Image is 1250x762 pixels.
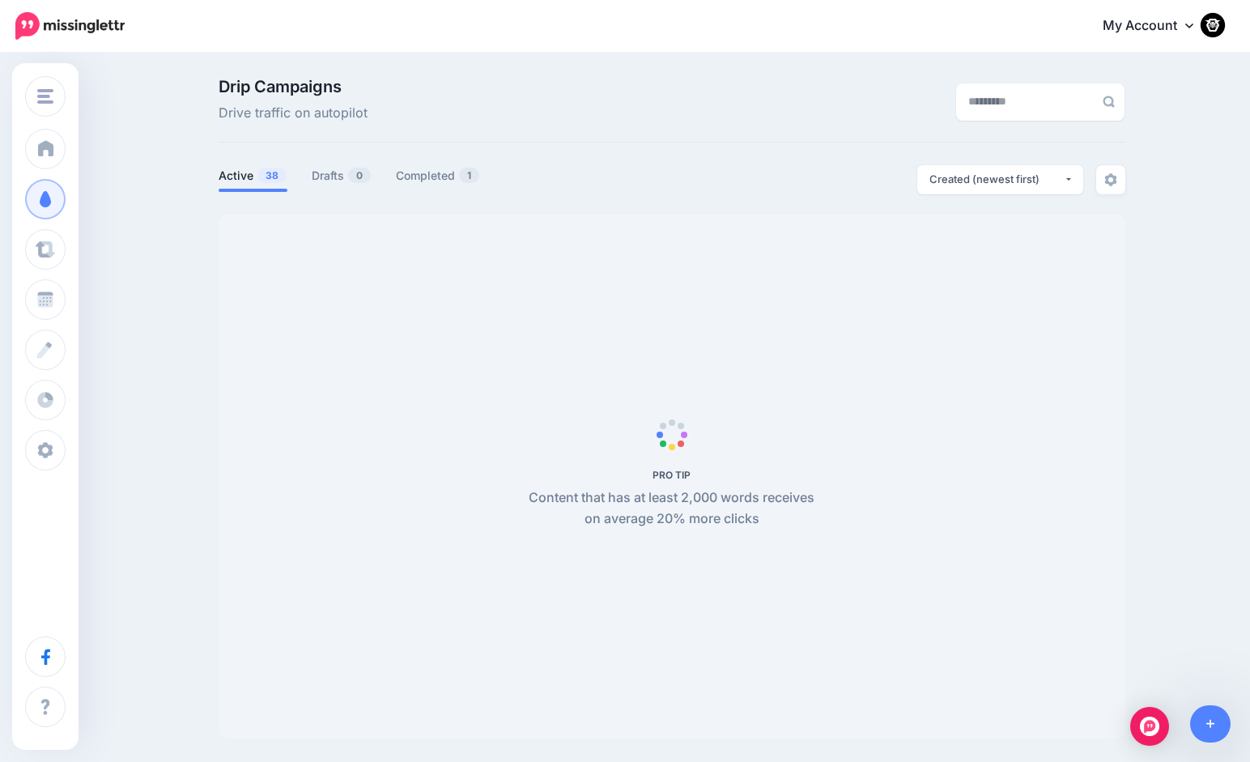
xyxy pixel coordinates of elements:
img: search-grey-6.png [1103,96,1115,108]
span: 1 [459,168,479,183]
div: Open Intercom Messenger [1130,707,1169,746]
a: Active38 [219,166,287,185]
span: Drive traffic on autopilot [219,103,368,124]
a: Completed1 [396,166,480,185]
span: 0 [348,168,371,183]
button: Created (newest first) [917,165,1083,194]
a: My Account [1086,6,1226,46]
img: menu.png [37,89,53,104]
h5: PRO TIP [520,469,823,481]
img: Missinglettr [15,12,125,40]
img: settings-grey.png [1104,173,1117,186]
p: Content that has at least 2,000 words receives on average 20% more clicks [520,487,823,530]
span: Drip Campaigns [219,79,368,95]
span: 38 [257,168,287,183]
a: Drafts0 [312,166,372,185]
div: Created (newest first) [929,172,1064,187]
